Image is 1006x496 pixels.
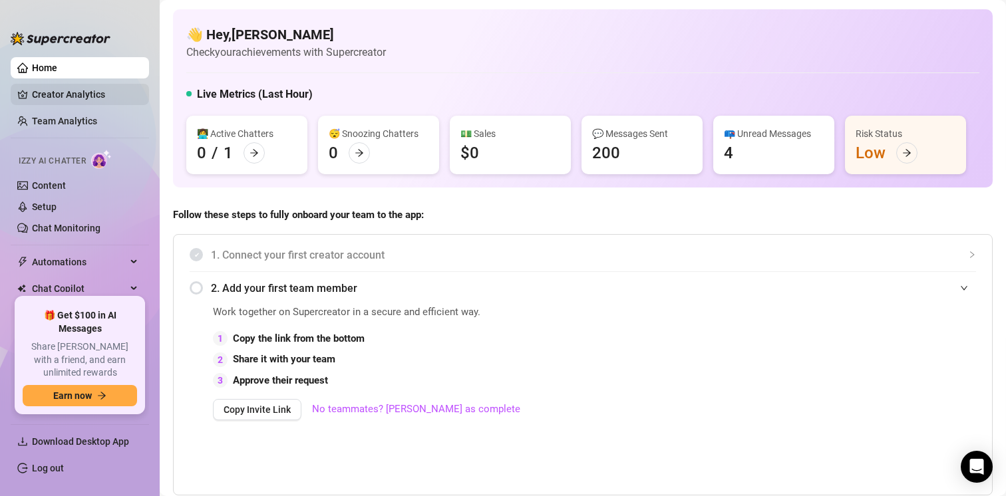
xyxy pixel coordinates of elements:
div: 💬 Messages Sent [592,126,692,141]
span: collapsed [968,251,976,259]
div: 👩‍💻 Active Chatters [197,126,297,141]
div: 3 [213,373,228,388]
div: 1 [224,142,233,164]
span: arrow-right [250,148,259,158]
a: Setup [32,201,57,212]
a: Creator Analytics [32,84,138,105]
div: 💵 Sales [460,126,560,141]
span: Automations [32,251,126,273]
strong: Follow these steps to fully onboard your team to the app: [173,209,424,221]
span: arrow-right [355,148,364,158]
iframe: Adding Team Members [710,305,976,475]
div: 0 [329,142,338,164]
div: 2 [213,352,228,367]
a: Home [32,62,57,73]
span: 1. Connect your first creator account [211,247,976,263]
a: No teammates? [PERSON_NAME] as complete [312,402,520,418]
img: Chat Copilot [17,284,26,293]
span: 🎁 Get $100 in AI Messages [23,309,137,335]
span: Izzy AI Chatter [19,155,86,168]
span: Earn now [53,390,92,401]
span: 2. Add your first team member [211,280,976,297]
div: 200 [592,142,620,164]
span: arrow-right [902,148,912,158]
div: Risk Status [856,126,955,141]
div: 1. Connect your first creator account [190,239,976,271]
img: AI Chatter [91,150,112,169]
span: arrow-right [97,391,106,400]
span: Work together on Supercreator in a secure and efficient way. [213,305,677,320]
span: download [17,436,28,447]
span: Download Desktop App [32,436,129,447]
img: logo-BBDzfeDw.svg [11,32,110,45]
a: Team Analytics [32,116,97,126]
h4: 👋 Hey, [PERSON_NAME] [186,25,386,44]
div: Open Intercom Messenger [961,451,993,483]
strong: Share it with your team [233,353,335,365]
div: 4 [724,142,733,164]
article: Check your achievements with Supercreator [186,44,386,61]
strong: Approve their request [233,374,328,386]
div: 😴 Snoozing Chatters [329,126,428,141]
span: thunderbolt [17,257,28,267]
div: 2. Add your first team member [190,272,976,305]
div: 📪 Unread Messages [724,126,824,141]
div: $0 [460,142,479,164]
div: 1 [213,331,228,346]
span: Copy Invite Link [224,404,291,415]
span: Chat Copilot [32,278,126,299]
a: Log out [32,463,64,473]
span: expanded [960,284,968,292]
div: 0 [197,142,206,164]
button: Earn nowarrow-right [23,385,137,406]
h5: Live Metrics (Last Hour) [197,86,313,102]
a: Content [32,180,66,191]
strong: Copy the link from the bottom [233,332,365,344]
a: Chat Monitoring [32,223,100,233]
span: Share [PERSON_NAME] with a friend, and earn unlimited rewards [23,340,137,380]
button: Copy Invite Link [213,399,301,420]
